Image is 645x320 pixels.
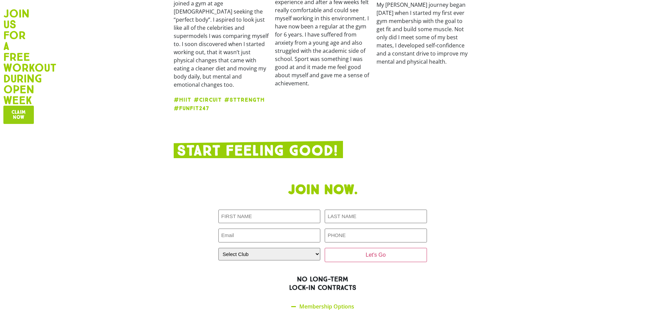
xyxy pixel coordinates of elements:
strong: #HIIT #CIRCUIT #STTRENGTH #FUNFIT247 [174,97,265,111]
span: Claim now [12,110,26,120]
h2: Join us for a free workout during open week [3,8,30,106]
a: Claim now [3,106,34,124]
p: My [PERSON_NAME] journey began [DATE] when I started my first ever gym membership with the goal t... [377,1,471,66]
a: Membership Options [299,303,354,310]
input: LAST NAME [325,210,427,223]
h2: NO LONG-TERM LOCK-IN CONTRACTS [174,275,472,292]
input: FIRST NAME [218,210,321,223]
h1: Join now. [174,182,472,198]
input: PHONE [325,229,427,242]
input: Let's Go [325,248,427,262]
div: Membership Options [218,299,427,315]
input: Email [218,229,321,242]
